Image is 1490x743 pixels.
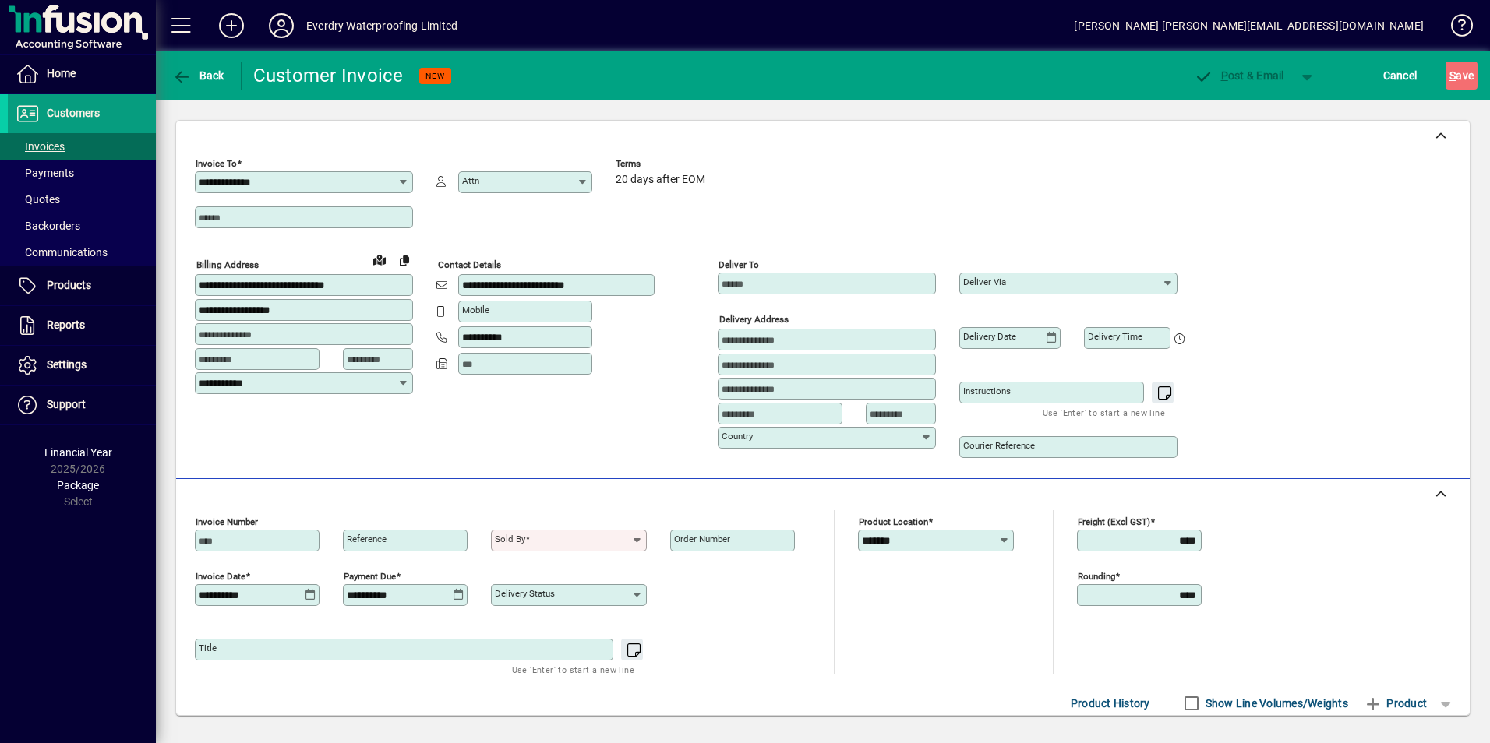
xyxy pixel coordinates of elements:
[8,133,156,160] a: Invoices
[495,588,555,599] mat-label: Delivery status
[722,431,753,442] mat-label: Country
[47,107,100,119] span: Customers
[963,440,1035,451] mat-label: Courier Reference
[8,266,156,305] a: Products
[1221,69,1228,82] span: P
[8,160,156,186] a: Payments
[674,533,730,544] mat-label: Order number
[1356,689,1435,717] button: Product
[168,62,228,90] button: Back
[719,259,759,270] mat-label: Deliver To
[347,533,387,544] mat-label: Reference
[462,175,479,186] mat-label: Attn
[1078,516,1150,527] mat-label: Freight (excl GST)
[1074,13,1424,38] div: [PERSON_NAME] [PERSON_NAME][EMAIL_ADDRESS][DOMAIN_NAME]
[1449,63,1474,88] span: ave
[47,319,85,331] span: Reports
[8,346,156,385] a: Settings
[196,516,258,527] mat-label: Invoice number
[1186,62,1292,90] button: Post & Email
[44,446,112,459] span: Financial Year
[462,305,489,315] mat-label: Mobile
[199,643,217,653] mat-label: Title
[1364,691,1427,716] span: Product
[1194,69,1284,82] span: ost & Email
[616,174,705,186] span: 20 days after EOM
[8,239,156,266] a: Communications
[495,533,525,544] mat-label: Sold by
[8,186,156,213] a: Quotes
[207,12,256,40] button: Add
[1043,403,1165,421] mat-hint: Use 'Enter' to start a new line
[1078,571,1115,582] mat-label: Rounding
[47,398,86,410] span: Support
[196,571,245,582] mat-label: Invoice date
[256,12,306,40] button: Profile
[8,213,156,239] a: Backorders
[963,386,1011,396] mat-label: Instructions
[963,276,1006,287] mat-label: Deliver via
[16,193,60,206] span: Quotes
[8,55,156,93] a: Home
[1202,695,1348,711] label: Show Line Volumes/Weights
[172,69,224,82] span: Back
[367,247,392,272] a: View on map
[1383,63,1418,88] span: Cancel
[1439,3,1471,54] a: Knowledge Base
[963,331,1016,342] mat-label: Delivery date
[425,71,445,81] span: NEW
[8,306,156,345] a: Reports
[253,63,404,88] div: Customer Invoice
[344,571,396,582] mat-label: Payment due
[156,62,242,90] app-page-header-button: Back
[616,159,709,169] span: Terms
[306,13,457,38] div: Everdry Waterproofing Limited
[392,248,417,273] button: Copy to Delivery address
[1088,331,1142,342] mat-label: Delivery time
[8,386,156,424] a: Support
[512,660,634,678] mat-hint: Use 'Enter' to start a new line
[859,516,928,527] mat-label: Product location
[16,140,65,153] span: Invoices
[1071,691,1150,716] span: Product History
[57,479,99,491] span: Package
[16,246,108,259] span: Communications
[1449,69,1456,82] span: S
[1379,62,1421,90] button: Cancel
[47,358,87,371] span: Settings
[16,167,74,179] span: Payments
[47,67,76,79] span: Home
[47,279,91,291] span: Products
[1065,689,1156,717] button: Product History
[16,220,80,232] span: Backorders
[1446,62,1478,90] button: Save
[196,158,237,169] mat-label: Invoice To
